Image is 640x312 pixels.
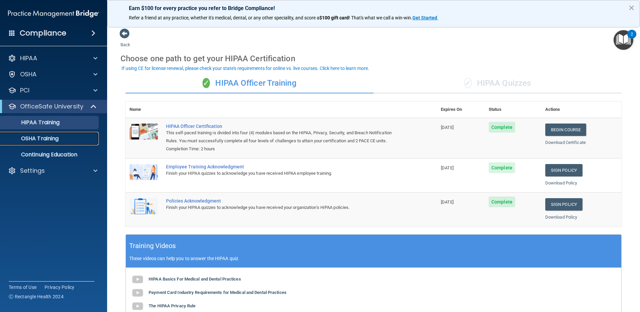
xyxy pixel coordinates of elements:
span: [DATE] [441,200,454,205]
span: Complete [489,162,515,173]
a: Terms of Use [9,284,36,291]
div: Choose one path to get your HIPAA Certification [121,49,627,68]
a: OfficeSafe University [8,102,97,110]
p: Settings [20,167,45,175]
span: [DATE] [441,125,454,130]
a: Settings [8,167,97,175]
div: 2 [631,34,633,43]
span: [DATE] [441,165,454,170]
a: Privacy Policy [45,284,75,291]
p: PCI [20,86,29,94]
img: PMB logo [8,7,99,20]
div: Employee Training Acknowledgment [166,164,403,169]
h5: Training Videos [129,240,176,252]
div: If using CE for license renewal, please check your state's requirements for online vs. live cours... [122,66,369,71]
span: Refer a friend at any practice, whether it's medical, dental, or any other speciality, and score a [129,15,319,20]
div: Finish your HIPAA quizzes to acknowledge you have received your organization’s HIPAA policies. [166,204,403,212]
a: Download Certificate [545,140,586,145]
th: Expires On [437,101,485,118]
button: Close [628,2,635,13]
div: Finish your HIPAA quizzes to acknowledge you have received HIPAA employee training. [166,169,403,177]
span: ! That's what we call a win-win. [349,15,412,20]
a: HIPAA [8,54,97,62]
img: gray_youtube_icon.38fcd6cc.png [131,286,144,300]
span: Ⓒ Rectangle Health 2024 [9,293,64,300]
div: Policies Acknowledgment [166,198,403,204]
div: This self-paced training is divided into four (4) modules based on the HIPAA, Privacy, Security, ... [166,129,403,145]
p: OSHA [20,70,37,78]
p: HIPAA [20,54,37,62]
p: Continuing Education [4,151,96,158]
th: Status [485,101,541,118]
span: Complete [489,122,515,133]
div: HIPAA Officer Training [126,73,374,93]
th: Name [126,101,162,118]
b: The HIPAA Privacy Rule [149,303,195,308]
b: Payment Card Industry Requirements for Medical and Dental Practices [149,290,287,295]
div: Completion Time: 2 hours [166,145,403,153]
span: ✓ [464,78,472,88]
button: Open Resource Center, 2 new notifications [614,30,633,50]
a: OSHA [8,70,97,78]
strong: Get Started [412,15,437,20]
a: Sign Policy [545,164,582,176]
a: Sign Policy [545,198,582,211]
a: HIPAA Officer Certification [166,124,403,129]
a: Back [121,34,130,47]
h4: Compliance [20,28,66,38]
p: These videos can help you to answer the HIPAA quiz [129,256,618,261]
a: Get Started [412,15,438,20]
strong: $100 gift card [319,15,349,20]
th: Actions [541,101,622,118]
a: Download Policy [545,215,577,220]
span: ✓ [203,78,210,88]
p: OSHA Training [4,135,59,142]
div: HIPAA Quizzes [374,73,622,93]
p: Earn $100 for every practice you refer to Bridge Compliance! [129,5,618,11]
img: gray_youtube_icon.38fcd6cc.png [131,273,144,286]
p: OfficeSafe University [20,102,83,110]
button: If using CE for license renewal, please check your state's requirements for online vs. live cours... [121,65,370,72]
a: PCI [8,86,97,94]
b: HIPAA Basics For Medical and Dental Practices [149,277,241,282]
a: Download Policy [545,180,577,185]
p: HIPAA Training [4,119,60,126]
a: Begin Course [545,124,586,136]
span: Complete [489,197,515,207]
